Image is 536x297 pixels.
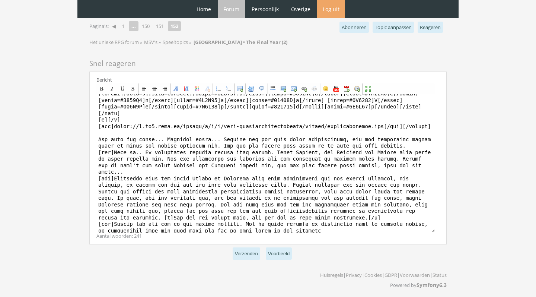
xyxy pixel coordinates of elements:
a: Voorwaarden [400,272,430,278]
a: Insert an emoticon [321,84,331,94]
div: Bold [99,86,105,92]
strong: [GEOGRAPHIC_DATA] • The Final Year (2) [194,39,287,45]
a: Insert an image [278,84,288,94]
div: Remove Formatting [204,86,210,92]
div: Insert a table [237,86,243,92]
a: Center [150,84,159,94]
div: Strikethrough [130,86,136,92]
div: Insert current time [354,86,360,92]
a: Font Color [192,84,202,94]
a: Huisregels [320,272,343,278]
a: 151 [153,21,167,31]
div: Insert an image [280,86,286,92]
a: Cookies [364,272,382,278]
a: Align left [139,84,149,94]
span: ... [129,21,138,31]
button: Voorbeeld [266,247,292,260]
a: MSV's [144,39,159,45]
a: Abonneren [339,22,369,33]
p: Powered by [320,279,447,291]
span: Het unieke RPG forum [89,39,139,45]
span: Pagina's: [89,23,109,30]
div: Center [151,86,157,92]
a: Align right [160,84,170,94]
a: Insert a horizontal rule [268,84,278,94]
div: Font Color [194,86,200,92]
div: Bullet list [216,86,221,92]
a: Insert an email [289,84,299,94]
span: » [189,39,191,45]
div: Align left [141,86,147,92]
div: Font Name [173,86,179,92]
div: Insert current date [344,86,350,92]
div: Maximize [365,86,371,92]
div: Insert a link [301,86,307,92]
div: Insert a Quote [259,86,265,92]
div: Insert a YouTube video [333,86,339,92]
strong: 152 [168,21,181,31]
div: Align right [162,86,168,92]
div: Ordered list [226,86,232,92]
span: Speeltopics [163,39,188,45]
a: Maximize (Ctrl+Shift+M) [363,84,373,94]
a: Bullet list [214,84,223,94]
div: Insert a horizontal rule [270,86,276,92]
div: Insert an emoticon [323,86,329,92]
a: Insert a YouTube video [331,84,341,94]
div: Underline [119,86,125,92]
div: Aantal woorden: 241 [96,233,442,240]
a: Italic (Ctrl+I) [107,84,117,94]
button: Verzenden [233,247,260,260]
strong: 6.3 [439,281,447,288]
a: 150 [139,21,153,31]
a: Topic aanpassen [373,22,414,33]
a: Unlink [310,84,319,94]
a: Font Size [182,84,191,94]
a: Insert a Quote [257,84,267,94]
a: Insert current date [342,84,351,94]
label: Bericht [96,76,112,83]
div: Italic [109,86,115,92]
a: Font Name [171,84,181,94]
a: Insert a link [299,84,309,94]
a: Remove Formatting [202,84,212,94]
div: Code [248,86,254,92]
a: Privacy [346,272,362,278]
a: GDPR [385,272,397,278]
span: » [159,39,161,45]
a: Status [433,272,447,278]
a: Underline (Ctrl+U) [118,84,127,94]
div: Unlink [312,86,318,92]
div: Font Size [184,86,189,92]
a: Bold (Ctrl+B) [97,84,106,94]
p: | | | | | [320,269,447,279]
a: Symfony6.3 [417,281,447,288]
a: Reageren [418,22,443,33]
div: Insert an email [291,86,297,92]
a: Het unieke RPG forum [89,39,140,45]
a: 1 [119,21,128,31]
a: Insert current time [352,84,362,94]
h2: Snel reageren [89,57,447,70]
a: Ordered list [224,84,234,94]
a: ◀ [109,21,119,31]
a: Strikethrough [128,84,138,94]
span: MSV's [144,39,157,45]
a: Insert a table [235,84,245,94]
span: » [140,39,142,45]
a: Code [246,84,256,94]
a: Speeltopics [163,39,189,45]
